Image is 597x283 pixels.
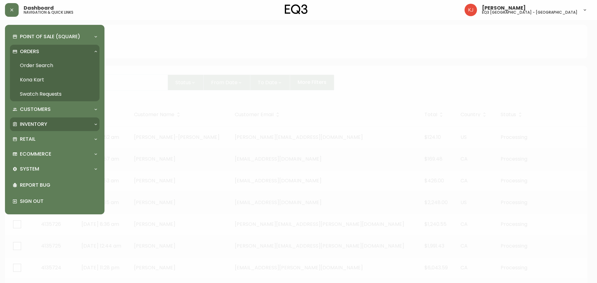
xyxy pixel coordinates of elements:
[10,162,99,176] div: System
[10,193,99,209] div: Sign Out
[10,117,99,131] div: Inventory
[24,11,73,14] h5: navigation & quick links
[465,4,477,16] img: 24a625d34e264d2520941288c4a55f8e
[482,11,577,14] h5: eq3 [GEOGRAPHIC_DATA] - [GEOGRAPHIC_DATA]
[10,103,99,116] div: Customers
[10,58,99,73] a: Order Search
[10,132,99,146] div: Retail
[10,177,99,193] div: Report Bug
[20,198,97,205] p: Sign Out
[285,4,308,14] img: logo
[20,136,35,143] p: Retail
[482,6,526,11] span: [PERSON_NAME]
[10,30,99,43] div: Point of Sale (Square)
[24,6,54,11] span: Dashboard
[10,87,99,101] a: Swatch Requests
[20,33,80,40] p: Point of Sale (Square)
[20,166,39,172] p: System
[20,151,51,157] p: Ecommerce
[10,45,99,58] div: Orders
[10,73,99,87] a: Kona Kart
[20,106,51,113] p: Customers
[20,182,97,189] p: Report Bug
[10,147,99,161] div: Ecommerce
[20,48,39,55] p: Orders
[20,121,47,128] p: Inventory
